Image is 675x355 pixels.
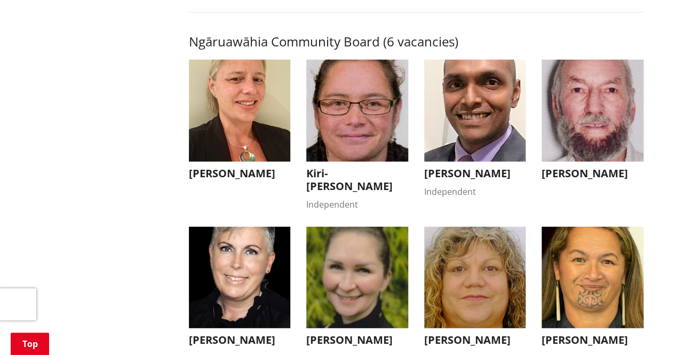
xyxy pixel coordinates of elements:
[626,310,664,349] iframe: Messenger Launcher
[306,334,408,346] h3: [PERSON_NAME]
[306,227,408,352] button: [PERSON_NAME]
[189,34,644,50] h3: Ngāruawāhia Community Board (6 vacancies)
[189,227,291,329] img: WO-B-NG__PARQUIST_A__WbTRj
[189,227,291,352] button: [PERSON_NAME]
[424,334,526,346] h3: [PERSON_NAME]
[542,60,644,162] img: WO-B-NG__AYERS_J__8ABdt
[424,185,526,198] div: Independent
[424,227,526,329] img: WO-B-NG__RICE_V__u4iPL
[189,60,291,185] button: [PERSON_NAME]
[542,167,644,180] h3: [PERSON_NAME]
[306,198,408,211] div: Independent
[424,60,526,198] button: [PERSON_NAME] Independent
[306,227,408,329] img: WO-B-NG__SUNNEX_A__QTVNW
[189,60,291,162] img: WO-W-NN__FIRTH_D__FVQcs
[189,334,291,346] h3: [PERSON_NAME]
[11,333,49,355] a: Top
[424,167,526,180] h3: [PERSON_NAME]
[542,334,644,346] h3: [PERSON_NAME]
[424,227,526,352] button: [PERSON_NAME]
[542,227,644,329] img: WO-B-NG__MORGAN_D__j3uWh
[542,227,644,352] button: [PERSON_NAME]
[306,60,408,211] button: Kiri-[PERSON_NAME] Independent
[424,60,526,162] img: WO-W-NN__SUDHAN_G__tXp8d
[306,60,408,162] img: WO-B-NG__MORGAN_K__w37y3
[306,167,408,193] h3: Kiri-[PERSON_NAME]
[542,60,644,185] button: [PERSON_NAME]
[189,167,291,180] h3: [PERSON_NAME]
